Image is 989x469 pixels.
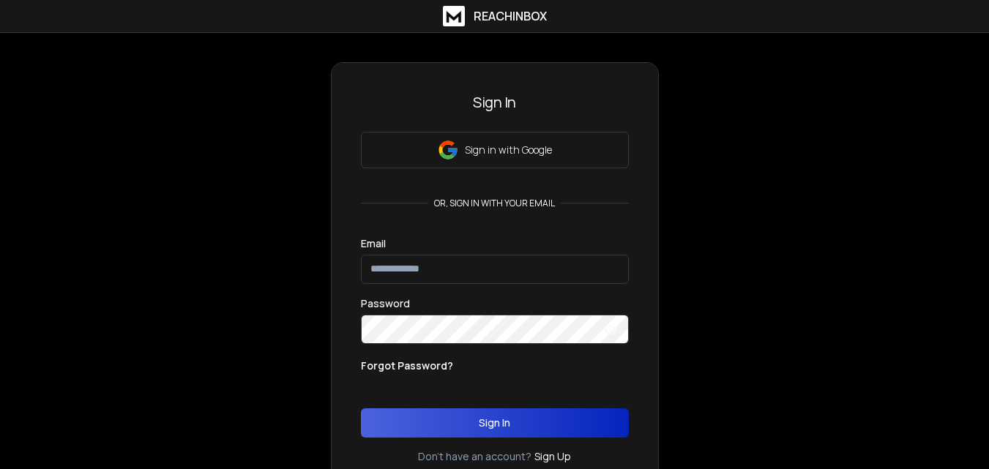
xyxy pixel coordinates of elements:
[474,7,547,25] h1: ReachInbox
[465,143,552,157] p: Sign in with Google
[361,408,629,438] button: Sign In
[361,299,410,309] label: Password
[428,198,561,209] p: or, sign in with your email
[361,239,386,249] label: Email
[534,449,571,464] a: Sign Up
[443,6,547,26] a: ReachInbox
[361,132,629,168] button: Sign in with Google
[443,6,465,26] img: logo
[418,449,531,464] p: Don't have an account?
[361,359,453,373] p: Forgot Password?
[361,92,629,113] h3: Sign In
